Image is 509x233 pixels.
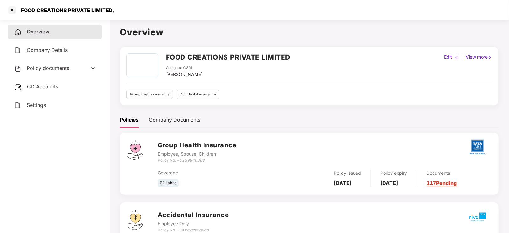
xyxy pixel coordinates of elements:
[179,158,205,163] i: 0239840863
[17,7,114,13] div: FOOD CREATIONS PRIVATE LIMITED,
[166,52,290,62] h2: FOOD CREATIONS PRIVATE LIMITED
[126,90,173,99] div: Group health insurance
[381,180,398,186] b: [DATE]
[334,170,361,177] div: Policy issued
[90,66,96,71] span: down
[381,170,407,177] div: Policy expiry
[14,46,22,54] img: svg+xml;base64,PHN2ZyB4bWxucz0iaHR0cDovL3d3dy53My5vcmcvMjAwMC9zdmciIHdpZHRoPSIyNCIgaGVpZ2h0PSIyNC...
[464,53,493,60] div: View more
[27,83,58,90] span: CD Accounts
[427,180,457,186] a: 117 Pending
[158,169,269,176] div: Coverage
[177,90,219,99] div: Accidental insurance
[158,158,236,164] div: Policy No. -
[158,140,236,150] h3: Group Health Insurance
[466,136,489,158] img: tatag.png
[27,28,49,35] span: Overview
[27,102,46,108] span: Settings
[14,102,22,109] img: svg+xml;base64,PHN2ZyB4bWxucz0iaHR0cDovL3d3dy53My5vcmcvMjAwMC9zdmciIHdpZHRoPSIyNCIgaGVpZ2h0PSIyNC...
[179,228,209,232] i: To be generated
[27,65,69,71] span: Policy documents
[158,220,229,227] div: Employee Only
[14,28,22,36] img: svg+xml;base64,PHN2ZyB4bWxucz0iaHR0cDovL3d3dy53My5vcmcvMjAwMC9zdmciIHdpZHRoPSIyNCIgaGVpZ2h0PSIyNC...
[120,116,139,124] div: Policies
[488,55,492,60] img: rightIcon
[127,140,143,160] img: svg+xml;base64,PHN2ZyB4bWxucz0iaHR0cDovL3d3dy53My5vcmcvMjAwMC9zdmciIHdpZHRoPSI0Ny43MTQiIGhlaWdodD...
[166,65,203,71] div: Assigned CSM
[149,116,200,124] div: Company Documents
[427,170,457,177] div: Documents
[14,83,22,91] img: svg+xml;base64,PHN2ZyB3aWR0aD0iMjUiIGhlaWdodD0iMjQiIHZpZXdCb3g9IjAgMCAyNSAyNCIgZmlsbD0ibm9uZSIgeG...
[27,47,68,53] span: Company Details
[120,25,499,39] h1: Overview
[158,179,179,187] div: ₹2 Lakhs
[14,65,22,73] img: svg+xml;base64,PHN2ZyB4bWxucz0iaHR0cDovL3d3dy53My5vcmcvMjAwMC9zdmciIHdpZHRoPSIyNCIgaGVpZ2h0PSIyNC...
[443,53,453,60] div: Edit
[455,55,459,60] img: editIcon
[460,53,464,60] div: |
[334,180,352,186] b: [DATE]
[158,210,229,220] h3: Accidental Insurance
[158,151,236,158] div: Employee, Spouse, Children
[166,71,203,78] div: [PERSON_NAME]
[466,206,489,228] img: mbhicl.png
[127,210,143,230] img: svg+xml;base64,PHN2ZyB4bWxucz0iaHR0cDovL3d3dy53My5vcmcvMjAwMC9zdmciIHdpZHRoPSI0OS4zMjEiIGhlaWdodD...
